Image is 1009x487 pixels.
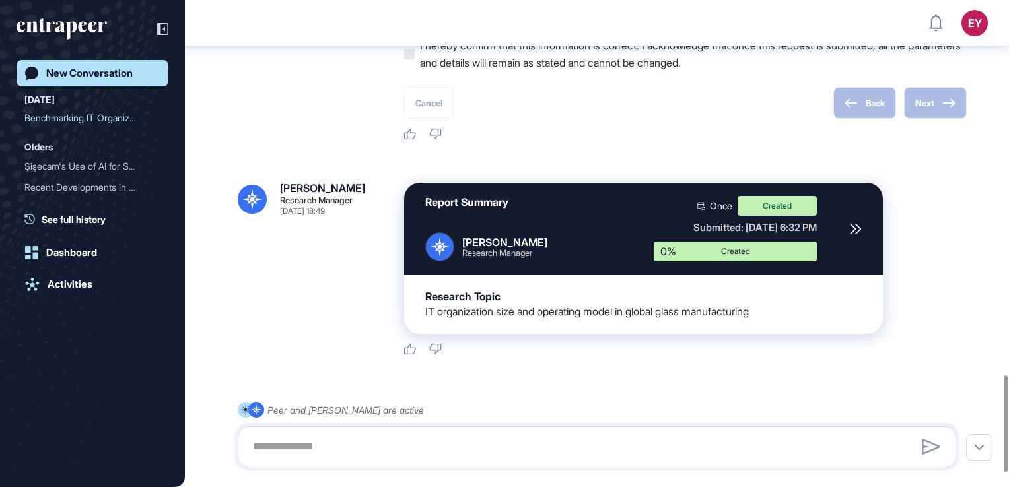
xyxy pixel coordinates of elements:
div: Şişecam's Use of AI for S... [24,156,150,177]
div: Research Manager [280,196,353,205]
div: [PERSON_NAME] [462,236,547,249]
div: Peer and [PERSON_NAME] are active [267,402,424,418]
div: Submitted: [DATE] 6:32 PM [654,221,817,234]
div: [DATE] 18:49 [280,207,325,215]
div: Benchmarking IT Organization Size and Operating Model for Şişecam Against Peer Glass Manufacturers [24,108,160,129]
button: EY [961,10,988,36]
div: 0% [654,242,695,261]
a: Dashboard [17,240,168,266]
div: Created [664,247,807,255]
div: IT organization size and operating model in global glass manufacturing [425,306,749,318]
div: New Conversation [46,67,133,79]
div: entrapeer-logo [17,18,107,40]
div: Recent Developments in [GEOGRAPHIC_DATA]... [24,177,150,198]
a: See full history [24,212,168,226]
span: See full history [42,212,106,226]
div: Activities [48,278,92,290]
div: Olders [24,139,53,155]
div: Recent Developments in Artificial Intelligence [24,177,160,198]
label: I hereby confirm that this information is correct. I acknowledge that once this request is submit... [404,37,967,71]
div: Dashboard [46,247,97,259]
span: Once [710,201,732,211]
div: Research Manager [462,249,547,257]
div: Benchmarking IT Organizat... [24,108,150,129]
div: Şişecam's Use of AI for Sustainability Initiatives [24,156,160,177]
a: Activities [17,271,168,298]
a: New Conversation [17,60,168,86]
div: [PERSON_NAME] [280,183,365,193]
div: Created [738,196,817,216]
div: Report Summary [425,196,508,209]
div: [DATE] [24,92,55,108]
div: Research Topic [425,290,501,303]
